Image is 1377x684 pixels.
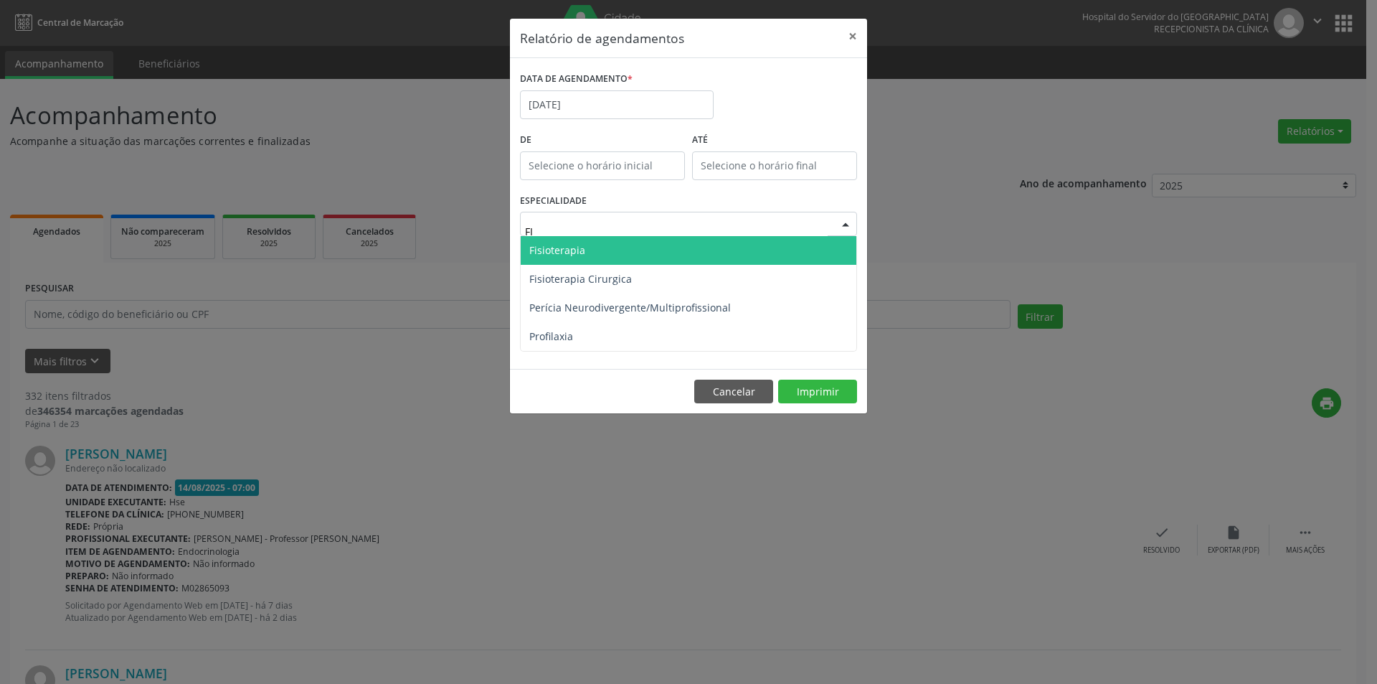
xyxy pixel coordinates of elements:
label: DATA DE AGENDAMENTO [520,68,633,90]
span: Fisioterapia Cirurgica [529,272,632,286]
span: Perícia Neurodivergente/Multiprofissional [529,301,731,314]
span: Profilaxia [529,329,573,343]
span: Fisioterapia [529,243,585,257]
input: Selecione o horário final [692,151,857,180]
button: Close [838,19,867,54]
input: Selecione uma data ou intervalo [520,90,714,119]
label: ATÉ [692,129,857,151]
label: De [520,129,685,151]
label: ESPECIALIDADE [520,190,587,212]
input: Selecione o horário inicial [520,151,685,180]
input: Seleciona uma especialidade [525,217,828,245]
button: Cancelar [694,380,773,404]
button: Imprimir [778,380,857,404]
h5: Relatório de agendamentos [520,29,684,47]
